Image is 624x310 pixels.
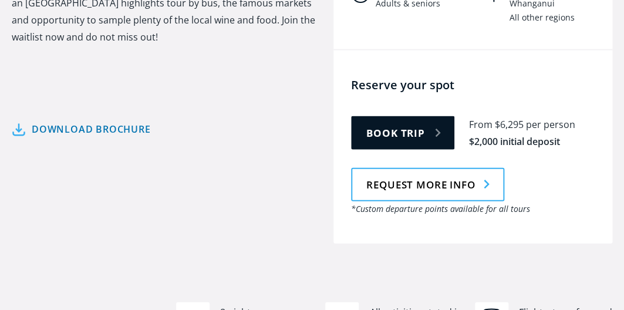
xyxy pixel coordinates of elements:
a: Download brochure [12,120,151,137]
div: From [469,117,493,131]
a: Book trip [351,116,454,149]
div: All other regions [510,12,575,22]
p: ‍ [12,86,322,103]
a: Request more info [351,167,504,201]
div: $2,000 [469,134,498,148]
em: *Custom departure points available for all tours [351,203,530,214]
div: per person [526,117,575,131]
div: $6,295 [495,117,524,131]
h4: Reserve your spot [351,76,606,92]
p: ‍ [12,57,322,74]
div: initial deposit [500,134,560,148]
